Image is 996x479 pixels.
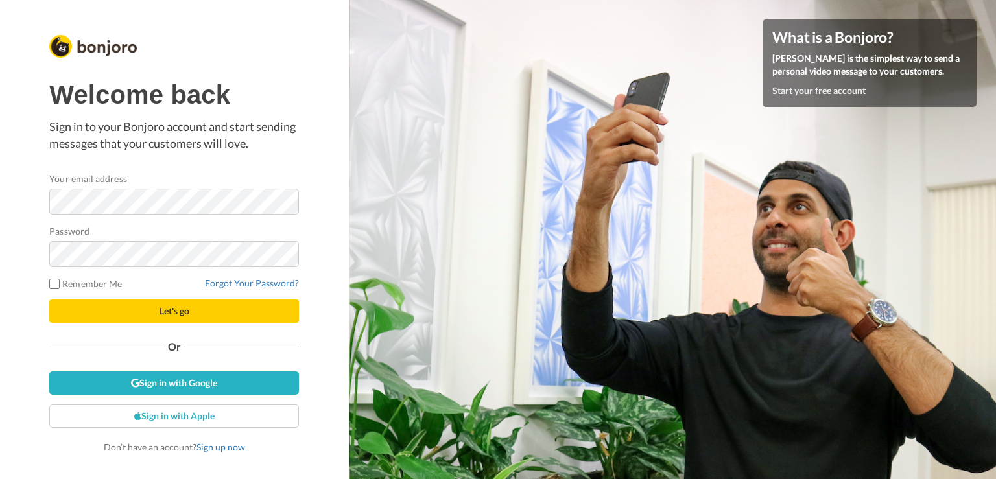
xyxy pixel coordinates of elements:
span: Or [165,342,184,351]
label: Your email address [49,172,126,185]
a: Sign up now [196,441,245,452]
a: Forgot Your Password? [205,277,299,288]
span: Don’t have an account? [104,441,245,452]
input: Remember Me [49,279,60,289]
a: Start your free account [772,85,866,96]
button: Let's go [49,299,299,323]
h1: Welcome back [49,80,299,109]
p: Sign in to your Bonjoro account and start sending messages that your customers will love. [49,119,299,152]
label: Remember Me [49,277,122,290]
span: Let's go [160,305,189,316]
label: Password [49,224,89,238]
a: Sign in with Apple [49,404,299,428]
p: [PERSON_NAME] is the simplest way to send a personal video message to your customers. [772,52,967,78]
h4: What is a Bonjoro? [772,29,967,45]
a: Sign in with Google [49,371,299,395]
